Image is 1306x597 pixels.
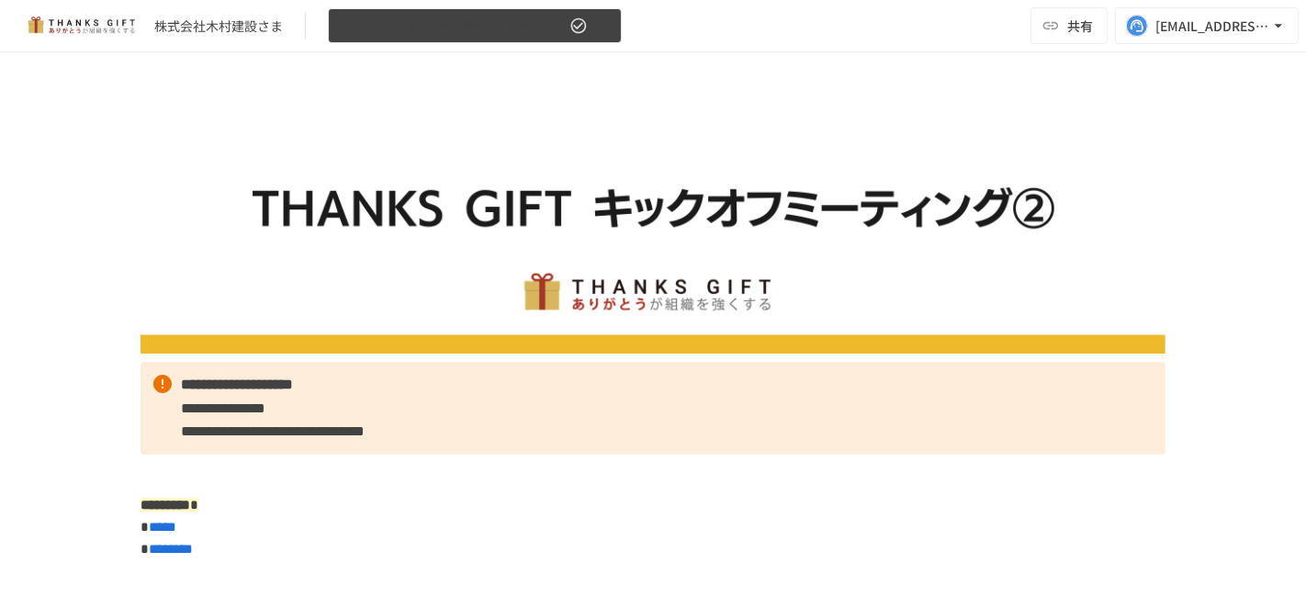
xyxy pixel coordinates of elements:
[340,15,566,38] span: 【2025年9月】②各種検討項目のすり合わせ/ THANKS GIFTキックオフMTG
[1115,7,1299,44] button: [EMAIL_ADDRESS][DOMAIN_NAME]
[328,8,622,44] button: 【2025年9月】②各種検討項目のすり合わせ/ THANKS GIFTキックオフMTG
[1067,16,1093,36] span: 共有
[154,17,283,36] div: 株式会社木村建設さま
[1030,7,1108,44] button: 共有
[22,11,140,40] img: mMP1OxWUAhQbsRWCurg7vIHe5HqDpP7qZo7fRoNLXQh
[1155,15,1269,38] div: [EMAIL_ADDRESS][DOMAIN_NAME]
[141,97,1165,354] img: DQqB4zCuRvHwOxrHXRba0Qwl6GF0LhVVkzBhhMhROoq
